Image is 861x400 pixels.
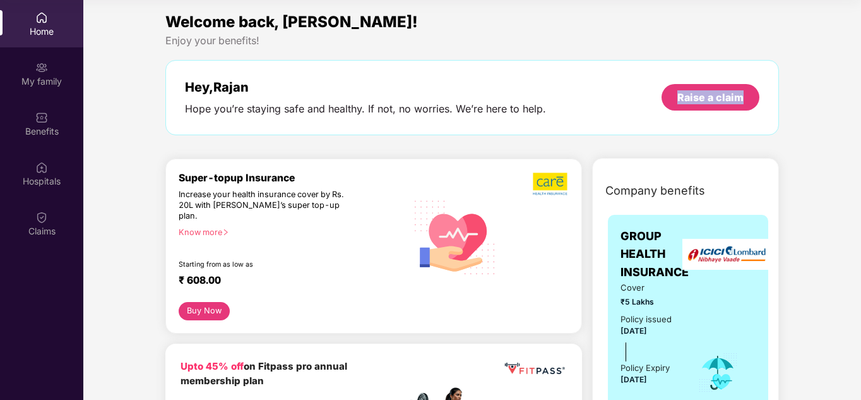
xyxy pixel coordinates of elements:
[621,296,680,308] span: ₹5 Lakhs
[181,360,244,372] b: Upto 45% off
[185,80,546,95] div: Hey, Rajan
[533,172,569,196] img: b5dec4f62d2307b9de63beb79f102df3.png
[179,302,230,320] button: Buy Now
[621,281,680,294] span: Cover
[165,34,779,47] div: Enjoy your benefits!
[35,61,48,74] img: svg+xml;base64,PHN2ZyB3aWR0aD0iMjAiIGhlaWdodD0iMjAiIHZpZXdCb3g9IjAgMCAyMCAyMCIgZmlsbD0ibm9uZSIgeG...
[677,90,744,104] div: Raise a claim
[621,375,647,384] span: [DATE]
[621,326,647,336] span: [DATE]
[181,360,347,387] b: on Fitpass pro annual membership plan
[222,229,229,236] span: right
[502,359,567,379] img: fppp.png
[407,187,504,286] img: svg+xml;base64,PHN2ZyB4bWxucz0iaHR0cDovL3d3dy53My5vcmcvMjAwMC9zdmciIHhtbG5zOnhsaW5rPSJodHRwOi8vd3...
[35,11,48,24] img: svg+xml;base64,PHN2ZyBpZD0iSG9tZSIgeG1sbnM9Imh0dHA6Ly93d3cudzMub3JnLzIwMDAvc3ZnIiB3aWR0aD0iMjAiIG...
[35,111,48,124] img: svg+xml;base64,PHN2ZyBpZD0iQmVuZWZpdHMiIHhtbG5zPSJodHRwOi8vd3d3LnczLm9yZy8yMDAwL3N2ZyIgd2lkdGg9Ij...
[179,274,394,289] div: ₹ 608.00
[165,13,418,31] span: Welcome back, [PERSON_NAME]!
[605,182,705,200] span: Company benefits
[35,161,48,174] img: svg+xml;base64,PHN2ZyBpZD0iSG9zcGl0YWxzIiB4bWxucz0iaHR0cDovL3d3dy53My5vcmcvMjAwMC9zdmciIHdpZHRoPS...
[682,239,771,270] img: insurerLogo
[179,190,352,222] div: Increase your health insurance cover by Rs. 20L with [PERSON_NAME]’s super top-up plan.
[179,260,353,269] div: Starting from as low as
[35,211,48,224] img: svg+xml;base64,PHN2ZyBpZD0iQ2xhaW0iIHhtbG5zPSJodHRwOi8vd3d3LnczLm9yZy8yMDAwL3N2ZyIgd2lkdGg9IjIwIi...
[698,352,739,394] img: icon
[621,361,670,375] div: Policy Expiry
[621,227,689,281] span: GROUP HEALTH INSURANCE
[185,102,546,116] div: Hope you’re staying safe and healthy. If not, no worries. We’re here to help.
[621,313,672,326] div: Policy issued
[179,172,407,184] div: Super-topup Insurance
[179,227,399,236] div: Know more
